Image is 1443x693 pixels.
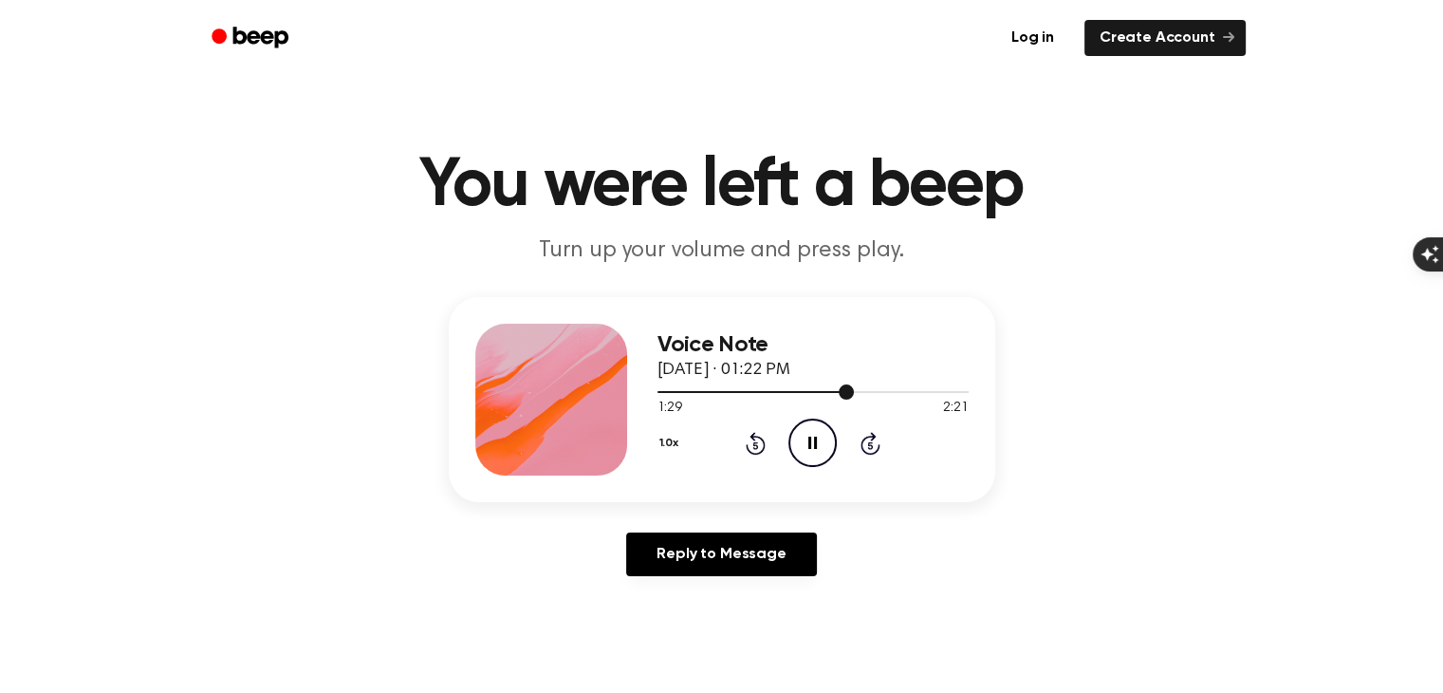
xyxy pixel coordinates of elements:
[236,152,1208,220] h1: You were left a beep
[198,20,305,57] a: Beep
[657,399,682,419] span: 1:29
[626,533,816,576] a: Reply to Message
[992,16,1073,60] a: Log in
[943,399,968,419] span: 2:21
[1084,20,1246,56] a: Create Account
[657,362,790,379] span: [DATE] · 01:22 PM
[657,427,686,459] button: 1.0x
[358,235,1086,267] p: Turn up your volume and press play.
[657,332,969,358] h3: Voice Note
